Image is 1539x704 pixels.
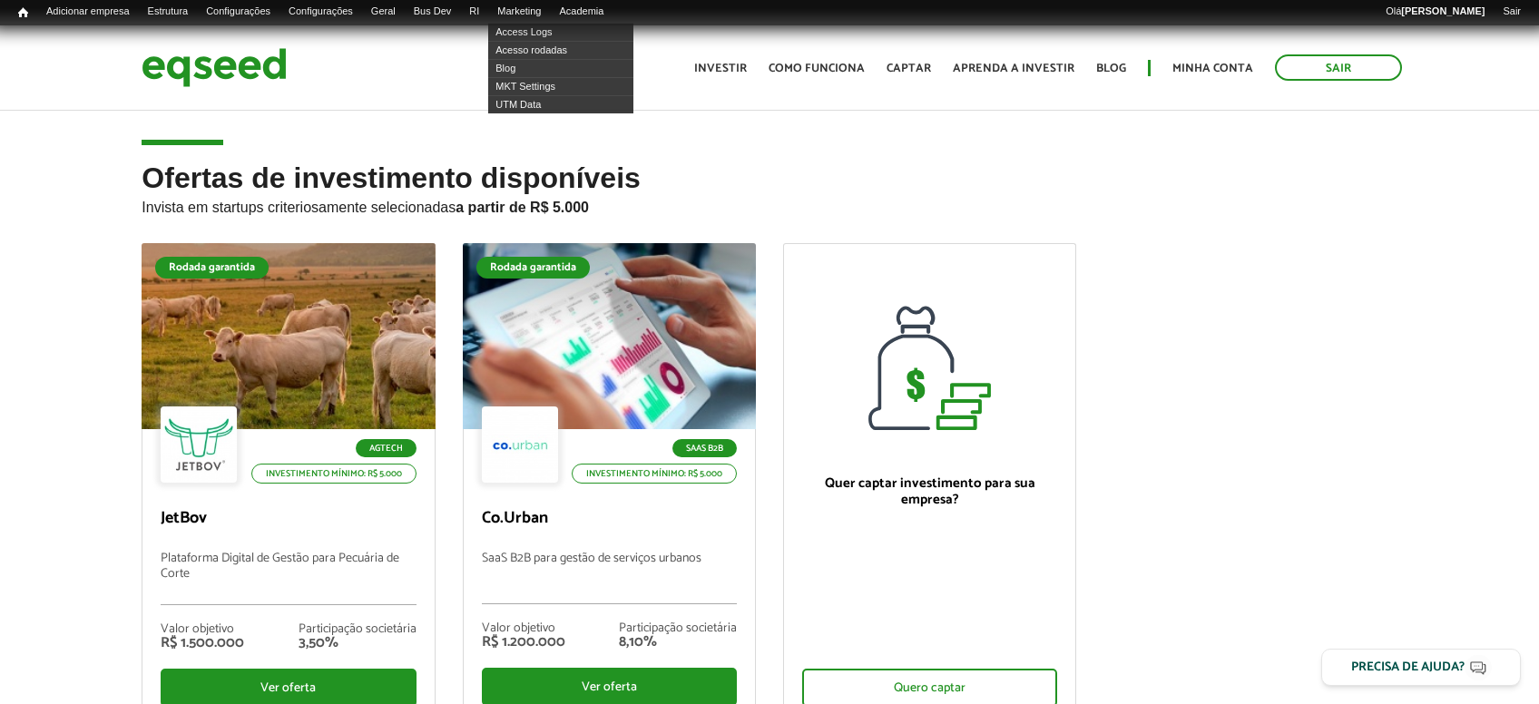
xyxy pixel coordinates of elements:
span: Início [18,6,28,19]
a: Aprenda a investir [953,63,1074,74]
div: Participação societária [299,623,417,636]
div: Valor objetivo [482,622,565,635]
a: Minha conta [1172,63,1253,74]
a: Bus Dev [405,5,461,19]
a: Configurações [197,5,279,19]
p: SaaS B2B para gestão de serviços urbanos [482,552,737,604]
a: Investir [694,63,747,74]
a: Marketing [488,5,550,19]
img: EqSeed [142,44,287,92]
a: Sair [1494,5,1530,19]
div: R$ 1.200.000 [482,635,565,650]
a: Geral [362,5,405,19]
strong: [PERSON_NAME] [1401,5,1485,16]
a: Captar [887,63,931,74]
div: Rodada garantida [476,257,590,279]
a: Olá[PERSON_NAME] [1377,5,1494,19]
div: 8,10% [619,635,737,650]
a: Access Logs [488,23,633,41]
p: SaaS B2B [672,439,737,457]
p: Quer captar investimento para sua empresa? [802,475,1057,508]
a: RI [460,5,488,19]
p: Invista em startups criteriosamente selecionadas [142,194,1397,216]
div: Rodada garantida [155,257,269,279]
a: Adicionar empresa [37,5,139,19]
h2: Ofertas de investimento disponíveis [142,162,1397,243]
a: Blog [1096,63,1126,74]
p: Plataforma Digital de Gestão para Pecuária de Corte [161,552,416,605]
a: Sair [1275,54,1402,81]
div: Participação societária [619,622,737,635]
div: R$ 1.500.000 [161,636,244,650]
a: Estrutura [139,5,198,19]
a: Como funciona [769,63,865,74]
p: Investimento mínimo: R$ 5.000 [572,464,737,484]
a: Academia [550,5,613,19]
p: Investimento mínimo: R$ 5.000 [251,464,417,484]
strong: a partir de R$ 5.000 [456,200,589,215]
p: JetBov [161,509,416,529]
a: Início [9,5,37,22]
p: Agtech [356,439,417,457]
p: Co.Urban [482,509,737,529]
div: 3,50% [299,636,417,650]
div: Valor objetivo [161,623,244,636]
a: Configurações [279,5,362,19]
